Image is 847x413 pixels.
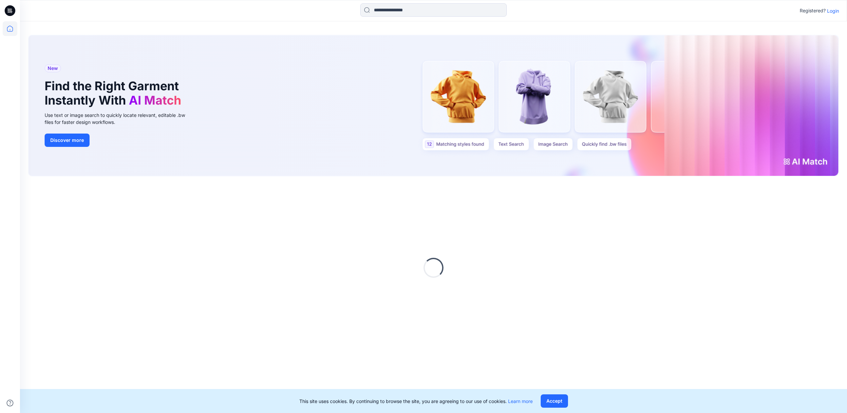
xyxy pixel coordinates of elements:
[48,64,58,72] span: New
[800,7,826,15] p: Registered?
[299,398,533,405] p: This site uses cookies. By continuing to browse the site, you are agreeing to our use of cookies.
[45,134,90,147] button: Discover more
[129,93,181,108] span: AI Match
[541,394,568,408] button: Accept
[45,112,194,126] div: Use text or image search to quickly locate relevant, editable .bw files for faster design workflows.
[45,79,184,108] h1: Find the Right Garment Instantly With
[508,398,533,404] a: Learn more
[827,7,839,14] p: Login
